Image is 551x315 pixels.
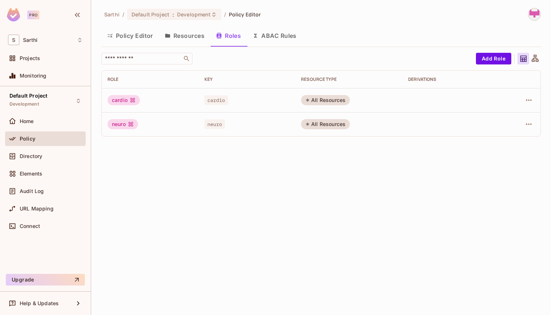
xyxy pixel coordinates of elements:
[7,8,20,21] img: SReyMgAAAABJRU5ErkJggg==
[247,27,302,45] button: ABAC Rules
[159,27,210,45] button: Resources
[20,223,40,229] span: Connect
[20,136,35,142] span: Policy
[27,11,39,19] div: Pro
[122,11,124,18] li: /
[172,12,175,17] span: :
[108,119,138,129] div: neuro
[301,119,350,129] div: All Resources
[101,27,159,45] button: Policy Editor
[132,11,169,18] span: Default Project
[204,95,228,105] span: cardio
[20,171,42,177] span: Elements
[20,188,44,194] span: Audit Log
[23,37,38,43] span: Workspace: Sarthi
[9,93,47,99] span: Default Project
[476,53,511,64] button: Add Role
[229,11,261,18] span: Policy Editor
[8,35,19,45] span: S
[177,11,211,18] span: Development
[301,76,396,82] div: RESOURCE TYPE
[224,11,226,18] li: /
[6,274,85,286] button: Upgrade
[20,55,40,61] span: Projects
[204,76,290,82] div: Key
[20,73,47,79] span: Monitoring
[9,101,39,107] span: Development
[301,95,350,105] div: All Resources
[20,118,34,124] span: Home
[108,76,193,82] div: Role
[108,95,140,105] div: cardio
[528,8,540,20] img: anjali@genworx.ai
[20,300,59,306] span: Help & Updates
[104,11,120,18] span: the active workspace
[20,206,54,212] span: URL Mapping
[20,153,42,159] span: Directory
[210,27,247,45] button: Roles
[204,119,225,129] span: neuro
[408,76,493,82] div: Derivations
